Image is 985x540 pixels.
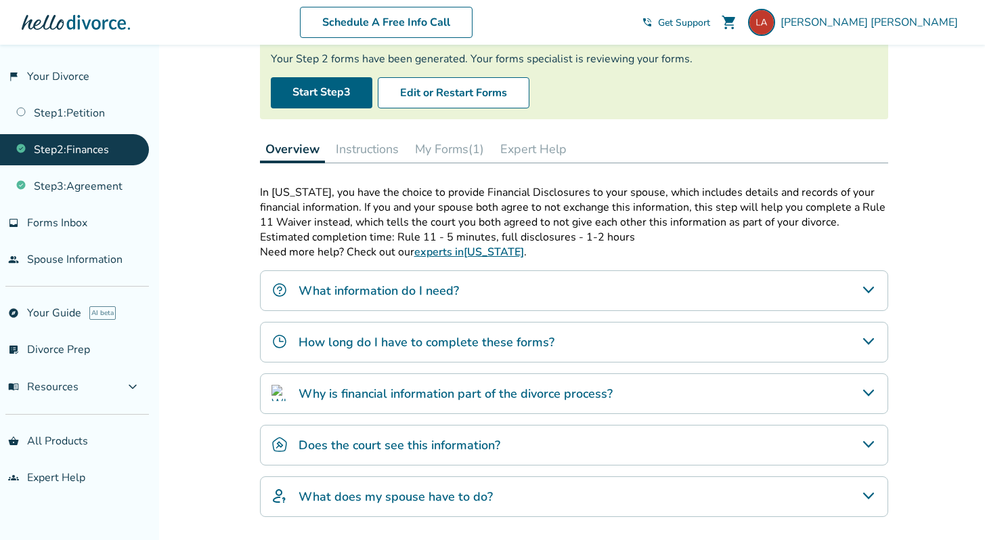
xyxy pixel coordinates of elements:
[8,308,19,318] span: explore
[260,322,888,362] div: How long do I have to complete these forms?
[410,136,489,163] button: My Forms(1)
[271,385,288,401] img: Why is financial information part of the divorce process?
[260,373,888,414] div: Why is financial information part of the divorce process?
[299,488,493,505] h4: What does my spouse have to do?
[299,436,500,454] h4: Does the court see this information?
[8,436,19,446] span: shopping_basket
[260,425,888,465] div: Does the court see this information?
[917,475,985,540] iframe: Chat Widget
[330,136,404,163] button: Instructions
[8,379,79,394] span: Resources
[642,17,653,28] span: phone_in_talk
[721,14,737,30] span: shopping_cart
[299,282,459,299] h4: What information do I need?
[260,245,888,259] p: Need more help? Check out our .
[299,385,613,402] h4: Why is financial information part of the divorce process?
[658,16,710,29] span: Get Support
[271,77,372,108] a: Start Step3
[8,254,19,265] span: people
[8,381,19,392] span: menu_book
[642,16,710,29] a: phone_in_talkGet Support
[260,185,888,230] p: In [US_STATE], you have the choice to provide Financial Disclosures to your spouse, which include...
[260,136,325,163] button: Overview
[378,77,529,108] button: Edit or Restart Forms
[271,51,877,66] div: Your Step 2 forms have been generated. Your forms specialist is reviewing your forms.
[748,9,775,36] img: lorrialmaguer@gmail.com
[89,306,116,320] span: AI beta
[260,270,888,311] div: What information do I need?
[27,215,87,230] span: Forms Inbox
[781,15,963,30] span: [PERSON_NAME] [PERSON_NAME]
[8,344,19,355] span: list_alt_check
[260,230,888,245] p: Estimated completion time: Rule 11 - 5 minutes, full disclosures - 1-2 hours
[271,282,288,298] img: What information do I need?
[260,476,888,517] div: What does my spouse have to do?
[495,136,572,163] button: Expert Help
[271,436,288,453] img: Does the court see this information?
[8,217,19,228] span: inbox
[300,7,473,38] a: Schedule A Free Info Call
[271,333,288,350] img: How long do I have to complete these forms?
[299,333,554,351] h4: How long do I have to complete these forms?
[8,472,19,483] span: groups
[414,245,524,259] a: experts in[US_STATE]
[8,71,19,82] span: flag_2
[125,379,141,395] span: expand_more
[271,488,288,504] img: What does my spouse have to do?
